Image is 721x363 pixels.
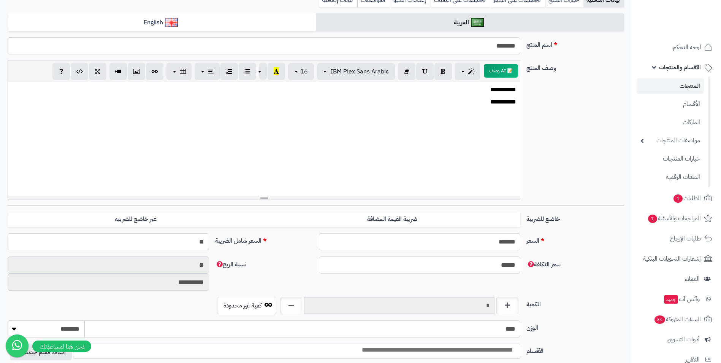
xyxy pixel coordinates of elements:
a: الملفات الرقمية [637,169,704,185]
a: الطلبات1 [637,189,716,207]
label: غير خاضع للضريبه [8,212,264,227]
label: الأقسام [523,344,627,356]
span: العملاء [685,274,700,284]
img: العربية [471,18,484,27]
a: المنتجات [637,78,704,94]
span: الطلبات [673,193,701,204]
button: 📝 AI وصف [484,64,518,78]
span: 16 [300,67,308,76]
a: خيارات المنتجات [637,151,704,167]
button: 16 [288,63,314,80]
label: خاضع للضريبة [523,212,627,224]
span: إشعارات التحويلات البنكية [643,253,701,264]
a: الأقسام [637,96,704,112]
a: العربية [316,13,624,32]
span: نسبة الربح [215,260,246,269]
a: السلات المتروكة34 [637,310,716,328]
img: English [165,18,178,27]
a: الماركات [637,114,704,131]
span: 1 [673,194,683,203]
a: English [8,13,316,32]
label: اسم المنتج [523,37,627,49]
span: سعر التكلفة [526,260,561,269]
span: لوحة التحكم [673,42,701,53]
span: طلبات الإرجاع [670,233,701,244]
span: جديد [664,295,678,304]
button: IBM Plex Sans Arabic [317,63,395,80]
span: أدوات التسويق [667,334,700,345]
a: العملاء [637,270,716,288]
a: إشعارات التحويلات البنكية [637,250,716,268]
a: أدوات التسويق [637,330,716,349]
span: وآتس آب [663,294,700,304]
span: الأقسام والمنتجات [659,62,701,73]
span: IBM Plex Sans Arabic [331,67,389,76]
span: 1 [648,215,657,223]
span: المراجعات والأسئلة [647,213,701,224]
label: الكمية [523,297,627,309]
a: طلبات الإرجاع [637,229,716,248]
a: وآتس آبجديد [637,290,716,308]
a: لوحة التحكم [637,38,716,56]
span: 34 [654,315,665,324]
label: الوزن [523,320,627,333]
a: المراجعات والأسئلة1 [637,209,716,228]
label: السعر [523,233,627,245]
a: مواصفات المنتجات [637,132,704,149]
span: السلات المتروكة [654,314,701,325]
label: ضريبة القيمة المضافة [264,212,520,227]
label: وصف المنتج [523,61,627,73]
button: اضافة قسم جديد [10,344,72,360]
label: السعر شامل الضريبة [212,233,316,245]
